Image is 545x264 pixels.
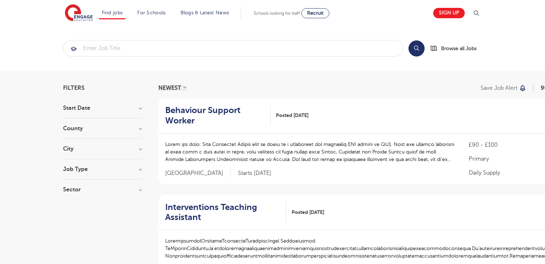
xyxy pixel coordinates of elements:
h3: Job Type [63,166,142,172]
img: Engage Education [65,4,93,22]
a: Sign up [433,8,465,18]
span: Schools looking for staff [254,11,300,16]
a: For Schools [137,10,166,15]
h3: County [63,126,142,131]
h3: City [63,146,142,152]
span: Posted [DATE] [276,112,309,119]
div: Submit [63,40,403,57]
a: Behaviour Support Worker [165,105,271,126]
input: Submit [63,40,403,56]
h2: Behaviour Support Worker [165,105,265,126]
a: Recruit [301,8,329,18]
button: Save job alert [481,85,527,91]
p: Starts [DATE] [238,170,271,177]
p: Lorem ips dolo: Sita Consectet Adipis elit se doeiu te i utlaboreet dol magnaaliq ENI admini ve Q... [165,141,455,163]
button: Search [408,40,425,57]
a: Interventions Teaching Assistant [165,202,287,223]
span: Browse all Jobs [441,44,477,53]
a: Browse all Jobs [430,44,482,53]
h3: Sector [63,187,142,192]
h3: Start Date [63,105,142,111]
span: Posted [DATE] [292,209,324,216]
a: Blogs & Latest News [181,10,229,15]
a: Find jobs [102,10,123,15]
p: Save job alert [481,85,517,91]
span: [GEOGRAPHIC_DATA] [165,170,231,177]
h2: Interventions Teaching Assistant [165,202,281,223]
span: Filters [63,85,85,91]
span: Recruit [307,10,324,16]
